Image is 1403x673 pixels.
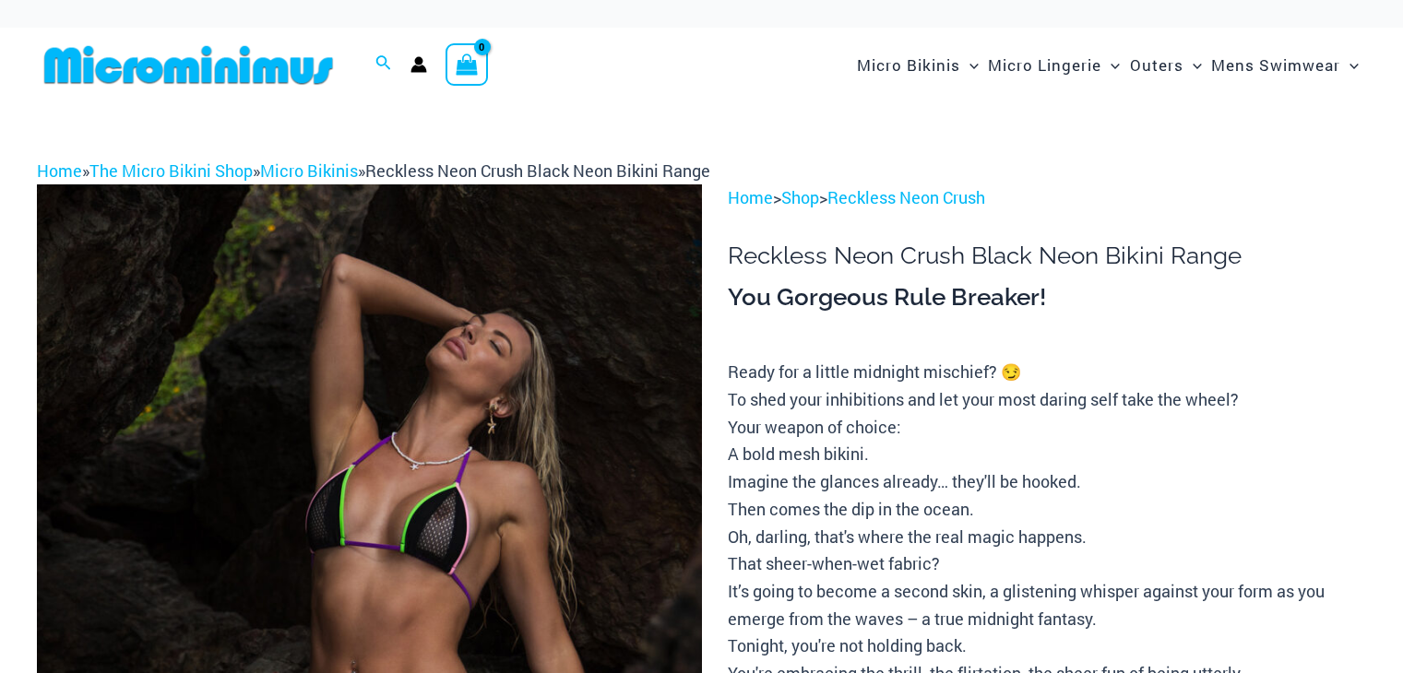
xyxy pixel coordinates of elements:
a: OutersMenu ToggleMenu Toggle [1125,37,1207,93]
a: Shop [781,186,819,208]
a: Search icon link [375,53,392,77]
span: Reckless Neon Crush Black Neon Bikini Range [365,159,710,182]
span: » » » [37,159,710,182]
nav: Site Navigation [850,34,1366,96]
a: Reckless Neon Crush [827,186,985,208]
span: Menu Toggle [1183,41,1202,89]
a: Mens SwimwearMenu ToggleMenu Toggle [1207,37,1363,93]
a: Home [37,159,82,182]
a: Micro LingerieMenu ToggleMenu Toggle [983,37,1124,93]
p: > > [728,184,1366,212]
span: Menu Toggle [960,41,979,89]
a: Micro Bikinis [260,159,358,182]
a: Account icon link [410,56,427,73]
a: Home [728,186,773,208]
span: Micro Lingerie [988,41,1101,89]
span: Mens Swimwear [1211,41,1340,89]
span: Outers [1130,41,1183,89]
a: View Shopping Cart, empty [446,43,488,86]
h1: Reckless Neon Crush Black Neon Bikini Range [728,242,1366,270]
a: Micro BikinisMenu ToggleMenu Toggle [852,37,983,93]
span: Menu Toggle [1340,41,1359,89]
span: Micro Bikinis [857,41,960,89]
img: MM SHOP LOGO FLAT [37,44,340,86]
span: Menu Toggle [1101,41,1120,89]
h3: You Gorgeous Rule Breaker! [728,282,1366,313]
a: The Micro Bikini Shop [89,159,253,182]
